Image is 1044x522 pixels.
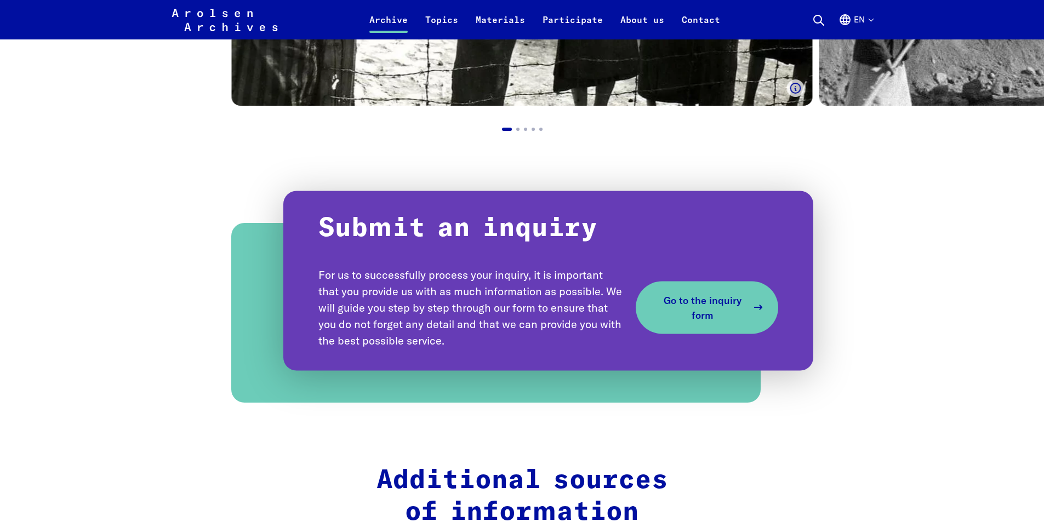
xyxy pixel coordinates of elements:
[527,123,539,135] button: Go to slide 4
[318,213,778,245] p: Submit an inquiry
[658,292,748,322] span: Go to the inquiry form
[535,123,547,135] button: Go to slide 5
[612,13,673,39] a: About us
[417,13,467,39] a: Topics
[838,13,873,39] button: English, language selection
[534,13,612,39] a: Participate
[361,7,729,33] nav: Primary
[787,79,805,97] button: Show caption
[673,13,729,39] a: Contact
[636,281,778,334] a: Go to the inquiry form
[520,123,532,135] button: Go to slide 3
[318,266,625,348] p: For us to successfully process your inquiry, it is important that you provide us with as much inf...
[498,123,516,135] button: Go to slide 1
[512,123,524,135] button: Go to slide 2
[467,13,534,39] a: Materials
[361,13,417,39] a: Archive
